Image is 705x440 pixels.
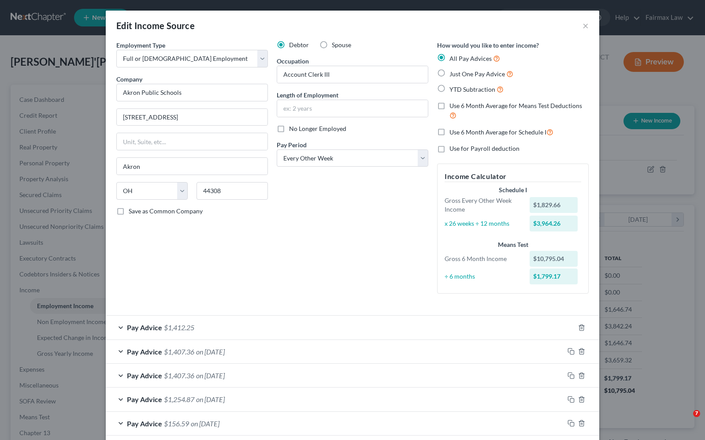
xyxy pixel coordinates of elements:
[116,75,142,83] span: Company
[440,272,525,281] div: ÷ 6 months
[530,251,578,267] div: $10,795.04
[277,90,338,100] label: Length of Employment
[440,196,525,214] div: Gross Every Other Week Income
[117,133,267,150] input: Unit, Suite, etc...
[449,55,492,62] span: All Pay Advices
[127,419,162,428] span: Pay Advice
[445,240,581,249] div: Means Test
[117,158,267,175] input: Enter city...
[277,100,428,117] input: ex: 2 years
[277,141,307,149] span: Pay Period
[693,410,700,417] span: 7
[530,268,578,284] div: $1,799.17
[116,41,165,49] span: Employment Type
[449,102,582,109] span: Use 6 Month Average for Means Test Deductions
[449,128,546,136] span: Use 6 Month Average for Schedule I
[196,371,225,380] span: on [DATE]
[440,219,525,228] div: x 26 weeks ÷ 12 months
[197,182,268,200] input: Enter zip...
[164,371,194,380] span: $1,407.36
[191,419,219,428] span: on [DATE]
[129,207,203,215] span: Save as Common Company
[449,70,505,78] span: Just One Pay Advice
[449,86,495,93] span: YTD Subtraction
[583,20,589,31] button: ×
[675,410,696,431] iframe: Intercom live chat
[289,41,309,48] span: Debtor
[196,395,225,403] span: on [DATE]
[127,323,162,332] span: Pay Advice
[530,216,578,231] div: $3,964.26
[445,171,581,182] h5: Income Calculator
[127,395,162,403] span: Pay Advice
[445,186,581,194] div: Schedule I
[164,323,194,332] span: $1,412.25
[277,66,428,83] input: --
[449,145,519,152] span: Use for Payroll deduction
[164,419,189,428] span: $156.59
[164,347,194,356] span: $1,407.36
[440,254,525,263] div: Gross 6 Month Income
[117,109,267,126] input: Enter address...
[127,347,162,356] span: Pay Advice
[116,19,195,32] div: Edit Income Source
[277,56,309,66] label: Occupation
[164,395,194,403] span: $1,254.87
[437,41,539,50] label: How would you like to enter income?
[116,84,268,101] input: Search company by name...
[289,125,346,132] span: No Longer Employed
[332,41,351,48] span: Spouse
[127,371,162,380] span: Pay Advice
[196,347,225,356] span: on [DATE]
[530,197,578,213] div: $1,829.66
